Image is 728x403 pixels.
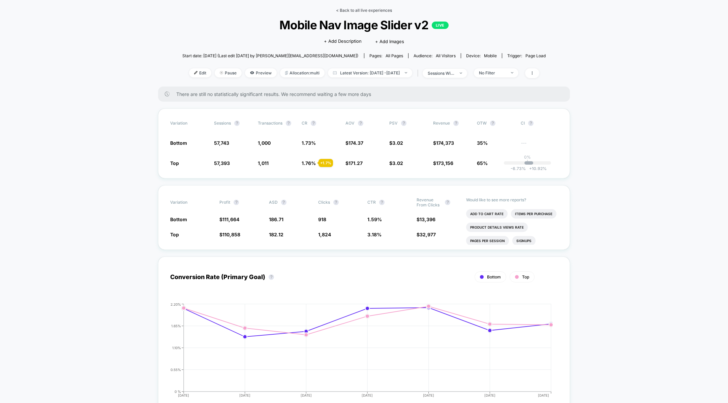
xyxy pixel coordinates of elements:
[219,216,239,222] span: $
[460,72,462,74] img: end
[214,140,229,146] span: 57,743
[178,393,189,397] tspan: [DATE]
[524,155,531,160] p: 0%
[392,140,403,146] span: 3.02
[345,160,363,166] span: $
[453,121,459,126] button: ?
[538,393,549,397] tspan: [DATE]
[521,141,558,146] span: ---
[176,91,556,97] span: There are still no statistically significant results. We recommend waiting a few more days
[487,274,501,279] span: Bottom
[522,274,529,279] span: Top
[405,72,407,73] img: end
[420,232,436,237] span: 32,977
[280,68,325,77] span: Allocation: multi
[526,166,547,171] span: 10.92 %
[189,68,211,77] span: Edit
[171,367,181,371] tspan: 0.55%
[389,140,403,146] span: $
[511,166,526,171] span: -6.73 %
[362,393,373,397] tspan: [DATE]
[336,8,392,13] a: < Back to all live experiences
[219,200,230,205] span: Profit
[333,200,339,205] button: ?
[345,121,355,126] span: AOV
[433,121,450,126] span: Revenue
[170,232,179,237] span: Top
[436,53,456,58] span: All Visitors
[367,232,382,237] span: 3.18 %
[302,160,316,166] span: 1.76 %
[369,53,403,58] div: Pages:
[201,18,528,32] span: Mobile Nav Image Slider v2
[214,160,230,166] span: 57,393
[269,200,278,205] span: ASD
[512,236,536,245] li: Signups
[318,200,330,205] span: Clicks
[507,53,546,58] div: Trigger:
[479,70,506,75] div: No Filter
[436,160,453,166] span: 173,156
[269,216,283,222] span: 186.71
[379,200,385,205] button: ?
[484,393,495,397] tspan: [DATE]
[170,197,207,207] span: Variation
[433,160,453,166] span: $
[466,209,508,219] li: Add To Cart Rate
[477,160,488,166] span: 65%
[433,140,454,146] span: $
[301,393,312,397] tspan: [DATE]
[511,72,513,73] img: end
[234,121,240,126] button: ?
[484,53,497,58] span: mobile
[258,140,271,146] span: 1,000
[386,53,403,58] span: all pages
[214,121,231,126] span: Sessions
[527,160,528,165] p: |
[269,274,274,280] button: ?
[432,22,449,29] p: LIVE
[423,393,434,397] tspan: [DATE]
[528,121,534,126] button: ?
[170,160,179,166] span: Top
[222,232,240,237] span: 110,858
[170,216,187,222] span: Bottom
[318,216,326,222] span: 918
[182,53,358,58] span: Start date: [DATE] (Last edit [DATE] by [PERSON_NAME][EMAIL_ADDRESS][DOMAIN_NAME])
[234,200,239,205] button: ?
[258,160,269,166] span: 1,011
[367,216,382,222] span: 1.59 %
[477,140,488,146] span: 35%
[477,121,514,126] span: OTW
[348,140,363,146] span: 174.37
[414,53,456,58] div: Audience:
[245,68,277,77] span: Preview
[420,216,435,222] span: 13,396
[445,200,450,205] button: ?
[239,393,250,397] tspan: [DATE]
[417,216,435,222] span: $
[281,200,286,205] button: ?
[436,140,454,146] span: 174,373
[222,216,239,222] span: 111,664
[367,200,376,205] span: CTR
[529,166,532,171] span: +
[417,197,442,207] span: Revenue From Clicks
[215,68,242,77] span: Pause
[375,39,404,44] span: + Add Images
[392,160,403,166] span: 3.02
[428,71,455,76] div: sessions with impression
[220,71,223,74] img: end
[525,53,546,58] span: Page Load
[171,324,181,328] tspan: 1.65%
[401,121,406,126] button: ?
[172,345,181,349] tspan: 1.10%
[258,121,282,126] span: Transactions
[345,140,363,146] span: $
[285,71,288,75] img: rebalance
[324,38,362,45] span: + Add Description
[461,53,502,58] span: Device:
[389,121,398,126] span: PSV
[171,302,181,306] tspan: 2.20%
[416,68,423,78] span: |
